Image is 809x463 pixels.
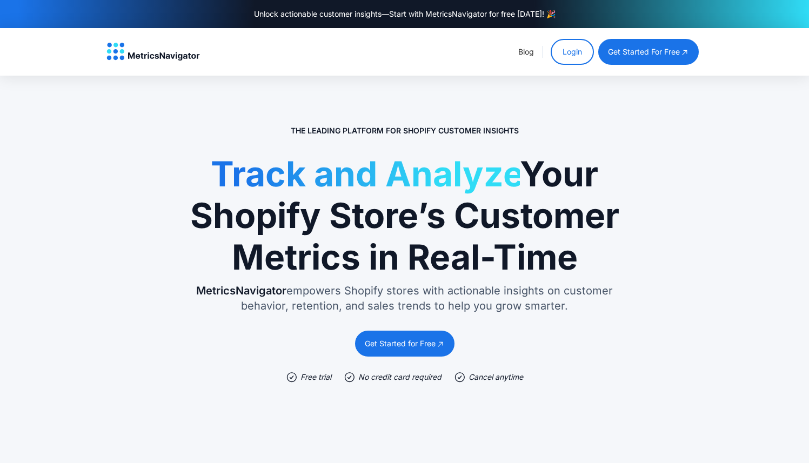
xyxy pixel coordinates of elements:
img: check [286,372,297,383]
div: Cancel anytime [469,372,523,383]
div: Free trial [300,372,331,383]
a: get started for free [598,39,699,65]
a: home [106,43,200,61]
img: MetricsNavigator [106,43,200,61]
p: empowers Shopify stores with actionable insights on customer behavior, retention, and sales trend... [189,283,621,313]
img: open [680,48,689,57]
h1: Your Shopify Store’s Customer Metrics in Real-Time [189,153,621,278]
p: The Leading Platform for Shopify Customer Insights [291,125,519,136]
img: check [454,372,465,383]
div: Unlock actionable customer insights—Start with MetricsNavigator for free [DATE]! 🎉 [254,9,556,19]
a: Get Started for Free [355,331,454,357]
img: open [436,339,445,348]
span: Track and Analyze [211,153,520,194]
div: get started for free [608,46,680,57]
div: Get Started for Free [365,338,436,349]
a: Login [551,39,594,65]
img: check [344,372,355,383]
div: No credit card required [358,372,442,383]
a: Blog [518,47,534,56]
span: MetricsNavigator [196,284,286,297]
